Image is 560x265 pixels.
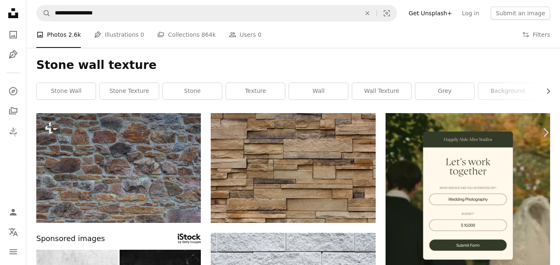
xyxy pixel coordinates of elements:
span: Sponsored images [36,233,105,245]
a: brown bricked wall [211,164,375,171]
a: Next [531,93,560,172]
button: Filters [522,21,550,48]
a: background [478,83,537,99]
a: Log in [457,7,484,20]
a: stone texture [100,83,159,99]
a: Photos [5,26,21,43]
span: 0 [141,30,144,39]
h1: Stone wall texture [36,58,550,73]
a: wall texture [352,83,411,99]
form: Find visuals sitewide [36,5,397,21]
button: Clear [358,5,376,21]
a: texture [226,83,285,99]
button: Search Unsplash [37,5,51,21]
a: Get Unsplash+ [404,7,457,20]
a: Log in / Sign up [5,204,21,220]
span: 0 [258,30,261,39]
a: Illustrations [5,46,21,63]
button: Language [5,224,21,240]
a: grey [415,83,474,99]
a: Illustrations 0 [94,21,144,48]
span: 864k [201,30,216,39]
a: a close up of a stone wall with a clock on it [36,164,201,171]
button: Menu [5,244,21,260]
button: Visual search [377,5,397,21]
a: stone wall [37,83,96,99]
img: a close up of a stone wall with a clock on it [36,113,201,223]
a: Users 0 [229,21,261,48]
a: stone [163,83,222,99]
a: Collections 864k [157,21,216,48]
a: wall [289,83,348,99]
a: Explore [5,83,21,99]
button: Submit an image [491,7,550,20]
button: scroll list to the right [541,83,550,99]
img: brown bricked wall [211,113,375,223]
